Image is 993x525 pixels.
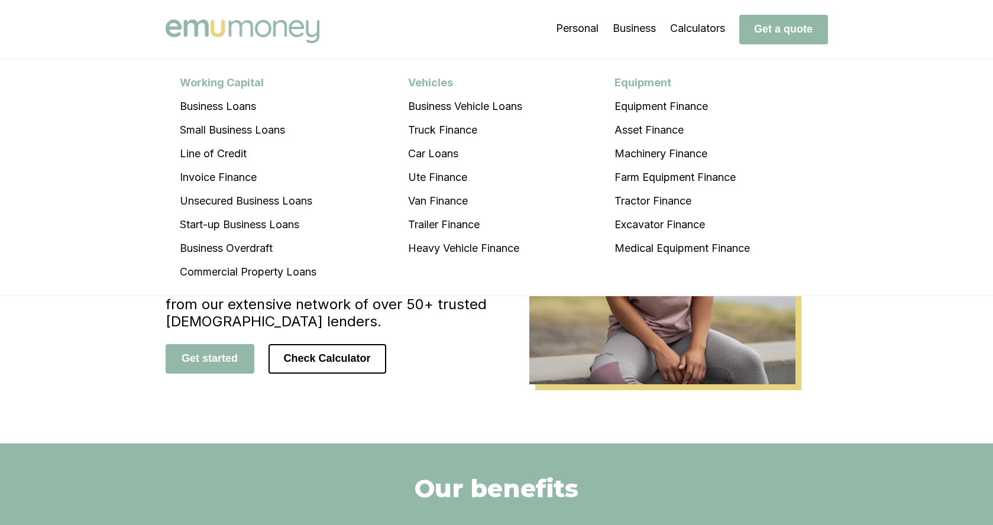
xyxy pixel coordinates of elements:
[600,118,764,142] a: Asset Finance
[166,352,254,364] a: Get started
[600,142,764,166] a: Machinery Finance
[600,189,764,213] a: Tractor Finance
[394,118,536,142] a: Truck Finance
[166,213,331,236] a: Start-up Business Loans
[166,142,331,166] a: Line of Credit
[600,236,764,260] a: Medical Equipment Finance
[166,344,254,374] button: Get started
[394,213,536,236] a: Trailer Finance
[600,166,764,189] a: Farm Equipment Finance
[600,213,764,236] a: Excavator Finance
[166,189,331,213] a: Unsecured Business Loans
[166,118,331,142] a: Small Business Loans
[600,95,764,118] a: Equipment Finance
[394,71,536,95] div: Vehicles
[739,22,828,35] a: Get a quote
[394,95,536,118] a: Business Vehicle Loans
[166,71,331,95] div: Working Capital
[166,20,319,43] img: Emu Money logo
[394,236,536,260] a: Heavy Vehicle Finance
[394,142,536,166] a: Car Loans
[415,473,578,504] h2: Our benefits
[166,236,331,260] a: Business Overdraft
[166,278,497,330] h4: Discover the perfect loan tailored to your needs from our extensive network of over 50+ trusted [...
[394,166,536,189] a: Ute Finance
[166,95,331,118] a: Business Loans
[269,352,386,364] a: Check Calculator
[166,166,331,189] a: Invoice Finance
[394,189,536,213] a: Van Finance
[166,260,331,284] a: Commercial Property Loans
[739,15,828,44] button: Get a quote
[600,71,764,95] div: Equipment
[269,344,386,374] button: Check Calculator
